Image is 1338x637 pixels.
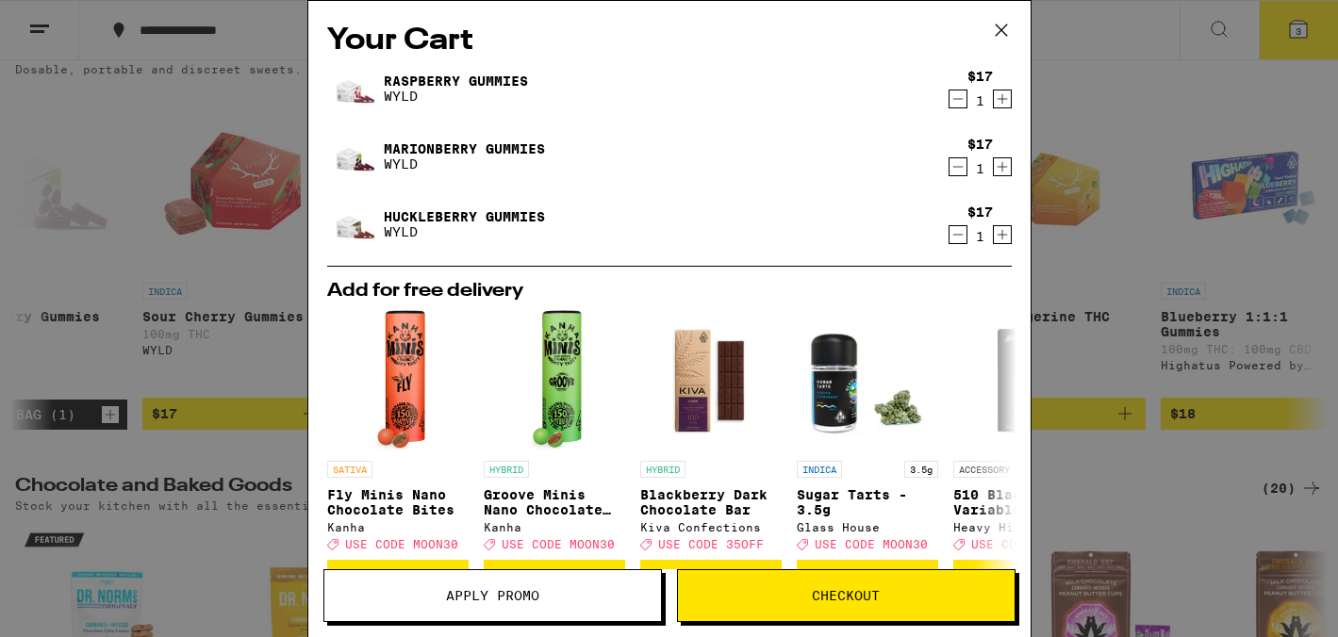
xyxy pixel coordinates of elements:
p: WYLD [384,156,545,171]
a: Open page for Blackberry Dark Chocolate Bar from Kiva Confections [640,310,782,560]
div: Heavy Hitters [953,521,1095,533]
button: Add to bag [953,560,1095,592]
p: WYLD [384,89,528,104]
span: USE CODE MOON30 [502,538,615,550]
p: WYLD [384,224,545,239]
span: USE CODE HH30 [971,538,1069,550]
div: $17 [967,137,993,152]
p: 510 Black Variable Voltage Battery & Charger [953,487,1095,517]
div: 1 [967,229,993,244]
a: Marionberry Gummies [384,141,545,156]
p: INDICA [797,461,842,478]
button: Decrement [949,157,967,176]
img: Glass House - Sugar Tarts - 3.5g [797,310,938,451]
span: USE CODE MOON30 [345,538,458,550]
button: Increment [993,225,1012,244]
p: ACCESSORY [953,461,1016,478]
img: Huckleberry Gummies [327,198,380,251]
p: Sugar Tarts - 3.5g [797,487,938,517]
img: Kanha - Fly Minis Nano Chocolate Bites [370,310,425,451]
h2: Add for free delivery [327,282,1012,301]
div: Kiva Confections [640,521,782,533]
div: $17 [967,204,993,220]
div: Kanha [484,521,625,533]
img: Marionberry Gummies [327,130,380,183]
a: Open page for Sugar Tarts - 3.5g from Glass House [797,310,938,560]
a: Open page for Groove Minis Nano Chocolate Bites from Kanha [484,310,625,560]
p: Blackberry Dark Chocolate Bar [640,487,782,517]
p: Groove Minis Nano Chocolate Bites [484,487,625,517]
button: Add to bag [484,560,625,592]
button: Add to bag [797,560,938,592]
p: HYBRID [484,461,529,478]
a: Raspberry Gummies [384,73,528,89]
button: Decrement [949,90,967,108]
div: Glass House [797,521,938,533]
a: Open page for Fly Minis Nano Chocolate Bites from Kanha [327,310,469,560]
span: Checkout [812,589,880,602]
div: 1 [967,93,993,108]
img: Kiva Confections - Blackberry Dark Chocolate Bar [640,310,782,451]
button: Apply Promo [323,569,662,622]
button: Add to bag [327,560,469,592]
button: Checkout [677,569,1016,622]
span: USE CODE 35OFF [658,538,764,550]
button: Increment [993,90,1012,108]
div: Kanha [327,521,469,533]
span: Hi. Need any help? [11,13,136,28]
span: USE CODE MOON30 [815,538,928,550]
div: $17 [967,69,993,84]
p: 3.5g [904,461,938,478]
h2: Your Cart [327,20,1012,62]
p: HYBRID [640,461,686,478]
button: Add to bag [640,560,782,592]
p: Fly Minis Nano Chocolate Bites [327,487,469,517]
button: Increment [993,157,1012,176]
img: Heavy Hitters - 510 Black Variable Voltage Battery & Charger [953,310,1095,451]
img: Raspberry Gummies [327,62,380,115]
span: Apply Promo [446,589,539,602]
a: Open page for 510 Black Variable Voltage Battery & Charger from Heavy Hitters [953,310,1095,560]
a: Huckleberry Gummies [384,209,545,224]
button: Decrement [949,225,967,244]
img: Kanha - Groove Minis Nano Chocolate Bites [526,310,583,451]
div: 1 [967,161,993,176]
